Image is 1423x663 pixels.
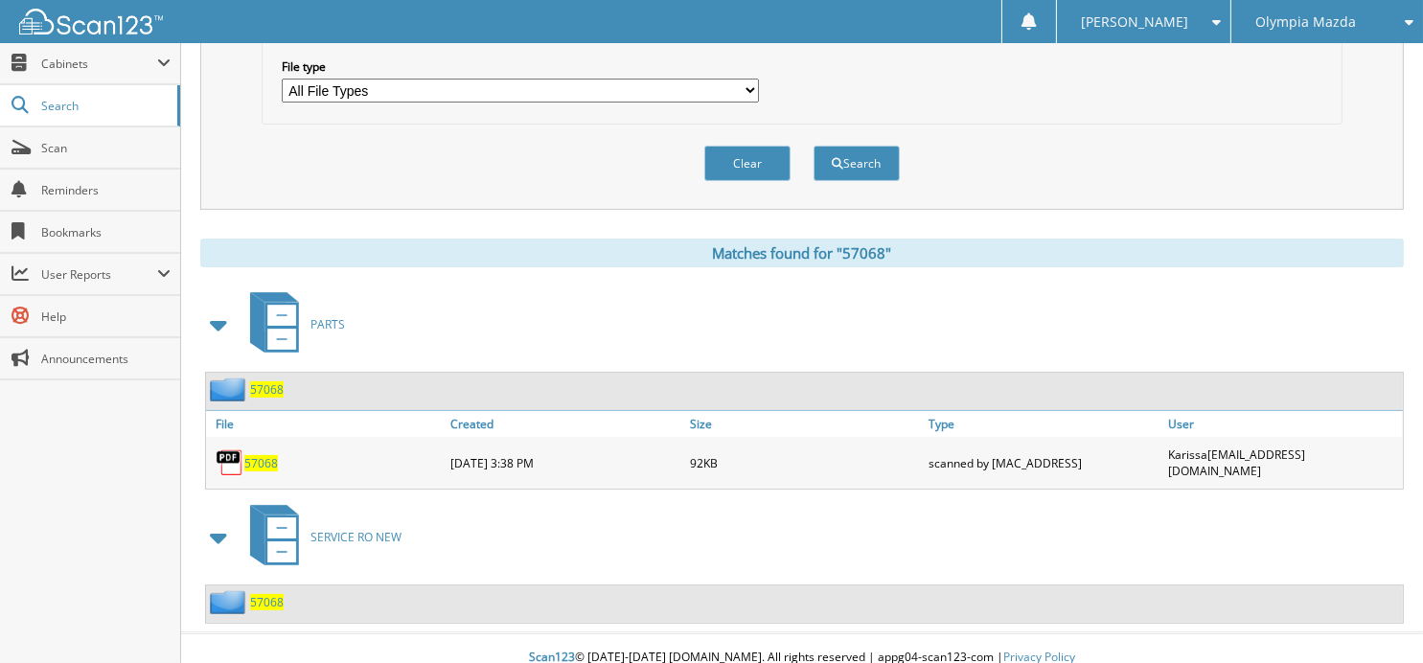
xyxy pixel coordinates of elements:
span: Olympia Mazda [1255,16,1356,28]
span: Cabinets [41,56,157,72]
img: scan123-logo-white.svg [19,9,163,34]
div: scanned by [MAC_ADDRESS] [924,442,1163,484]
a: PARTS [239,286,345,362]
a: Size [685,411,925,437]
label: File type [282,58,759,75]
a: Created [446,411,685,437]
a: User [1163,411,1403,437]
div: [DATE] 3:38 PM [446,442,685,484]
span: SERVICE RO NEW [310,529,402,545]
a: SERVICE RO NEW [239,499,402,575]
span: Search [41,98,168,114]
div: 92KB [685,442,925,484]
img: PDF.png [216,448,244,477]
span: Help [41,309,171,325]
a: File [206,411,446,437]
a: 57068 [250,594,284,610]
span: [PERSON_NAME] [1081,16,1188,28]
span: User Reports [41,266,157,283]
span: Announcements [41,351,171,367]
span: PARTS [310,316,345,332]
a: Type [924,411,1163,437]
img: folder2.png [210,590,250,614]
span: Bookmarks [41,224,171,240]
img: folder2.png [210,377,250,401]
a: 57068 [244,455,278,471]
div: Matches found for "57068" [200,239,1404,267]
iframe: Chat Widget [1327,571,1423,663]
a: 57068 [250,381,284,398]
button: Search [814,146,900,181]
button: Clear [704,146,791,181]
div: Karissa [EMAIL_ADDRESS][DOMAIN_NAME] [1163,442,1403,484]
span: Reminders [41,182,171,198]
span: Scan [41,140,171,156]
